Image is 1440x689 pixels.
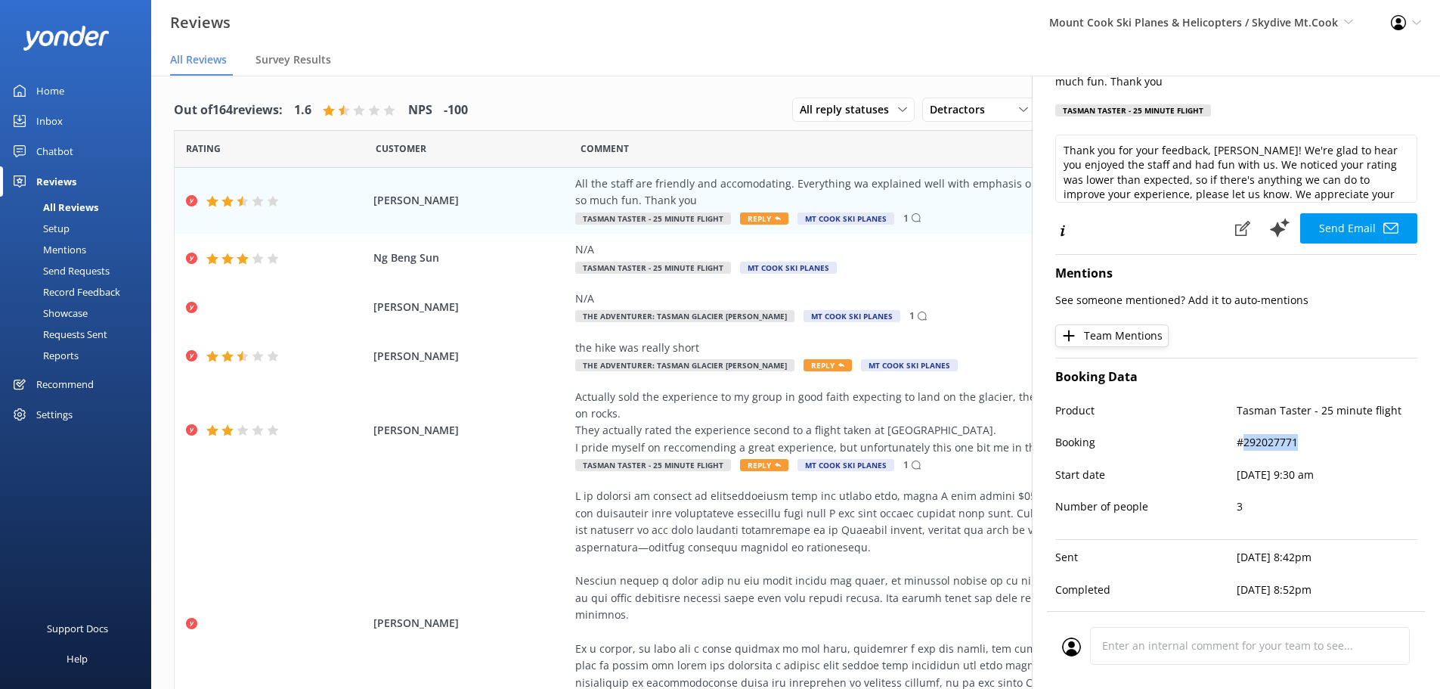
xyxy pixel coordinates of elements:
[1237,402,1418,419] p: Tasman Taster - 25 minute flight
[1055,498,1237,515] p: Number of people
[740,459,788,471] span: Reply
[1055,135,1417,203] textarea: Thank you for your feedback, [PERSON_NAME]! We're glad to hear you enjoyed the staff and had fun ...
[9,324,151,345] a: Requests Sent
[9,218,70,239] div: Setup
[23,26,110,51] img: yonder-white-logo.png
[373,348,568,365] span: [PERSON_NAME]
[575,389,1263,457] div: Actually sold the experience to my group in good faith expecting to land on the glacier, they ret...
[47,613,108,644] div: Support Docs
[1055,104,1211,116] div: Tasman Taster - 25 minute flight
[36,399,73,430] div: Settings
[9,281,151,303] a: Record Feedback
[376,141,426,156] span: Date
[67,644,88,674] div: Help
[9,260,110,281] div: Send Requests
[9,218,151,239] a: Setup
[575,340,1263,356] div: the hike was really short
[36,369,94,399] div: Recommend
[170,11,231,35] h3: Reviews
[9,239,86,260] div: Mentions
[1049,15,1338,29] span: Mount Cook Ski Planes & Helicopters / Skydive Mt.Cook
[581,141,629,156] span: Question
[1055,324,1169,347] button: Team Mentions
[9,345,151,366] a: Reports
[575,459,731,471] span: Tasman Taster - 25 minute flight
[444,101,468,120] h4: -100
[903,458,909,472] p: 1
[1055,582,1237,598] p: Completed
[1055,467,1237,483] p: Start date
[1055,292,1417,309] p: See someone mentioned? Add it to auto-mentions
[903,211,909,225] p: 1
[9,281,120,303] div: Record Feedback
[1055,264,1417,284] h4: Mentions
[800,101,898,118] span: All reply statuses
[373,615,568,632] span: [PERSON_NAME]
[1237,549,1418,566] p: [DATE] 8:42pm
[575,241,1263,258] div: N/A
[170,52,227,67] span: All Reviews
[36,136,73,166] div: Chatbot
[740,262,837,274] span: Mt Cook Ski Planes
[294,101,311,120] h4: 1.6
[575,359,794,371] span: The Adventurer: Tasman Glacier [PERSON_NAME]
[1237,498,1418,515] p: 3
[373,299,568,315] span: [PERSON_NAME]
[1055,434,1237,451] p: Booking
[804,310,900,322] span: Mt Cook Ski Planes
[1237,467,1418,483] p: [DATE] 9:30 am
[1237,434,1418,451] p: #292027771
[575,310,794,322] span: The Adventurer: Tasman Glacier [PERSON_NAME]
[373,192,568,209] span: [PERSON_NAME]
[909,309,915,323] p: 1
[804,359,852,371] span: Reply
[575,262,731,274] span: Tasman Taster - 25 minute flight
[36,76,64,106] div: Home
[575,175,1263,209] div: All the staff are friendly and accomodating. Everything wa explained well with emphasis on safety...
[255,52,331,67] span: Survey Results
[1055,549,1237,566] p: Sent
[36,106,63,136] div: Inbox
[1055,402,1237,419] p: Product
[1062,638,1081,656] img: user_profile.svg
[861,359,958,371] span: Mt Cook Ski Planes
[36,166,76,197] div: Reviews
[373,250,568,266] span: Ng Beng Sun
[575,290,1263,307] div: N/A
[740,213,788,225] span: Reply
[1237,582,1418,598] p: [DATE] 8:52pm
[9,303,88,324] div: Showcase
[1300,213,1417,244] button: Send Email
[9,303,151,324] a: Showcase
[9,239,151,260] a: Mentions
[9,324,107,345] div: Requests Sent
[797,459,894,471] span: Mt Cook Ski Planes
[797,213,894,225] span: Mt Cook Ski Planes
[186,141,221,156] span: Date
[9,260,151,281] a: Send Requests
[1055,368,1417,387] h4: Booking Data
[408,101,432,120] h4: NPS
[9,345,79,366] div: Reports
[930,101,994,118] span: Detractors
[9,197,151,218] a: All Reviews
[9,197,98,218] div: All Reviews
[174,101,283,120] h4: Out of 164 reviews:
[575,213,731,225] span: Tasman Taster - 25 minute flight
[373,422,568,439] span: [PERSON_NAME]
